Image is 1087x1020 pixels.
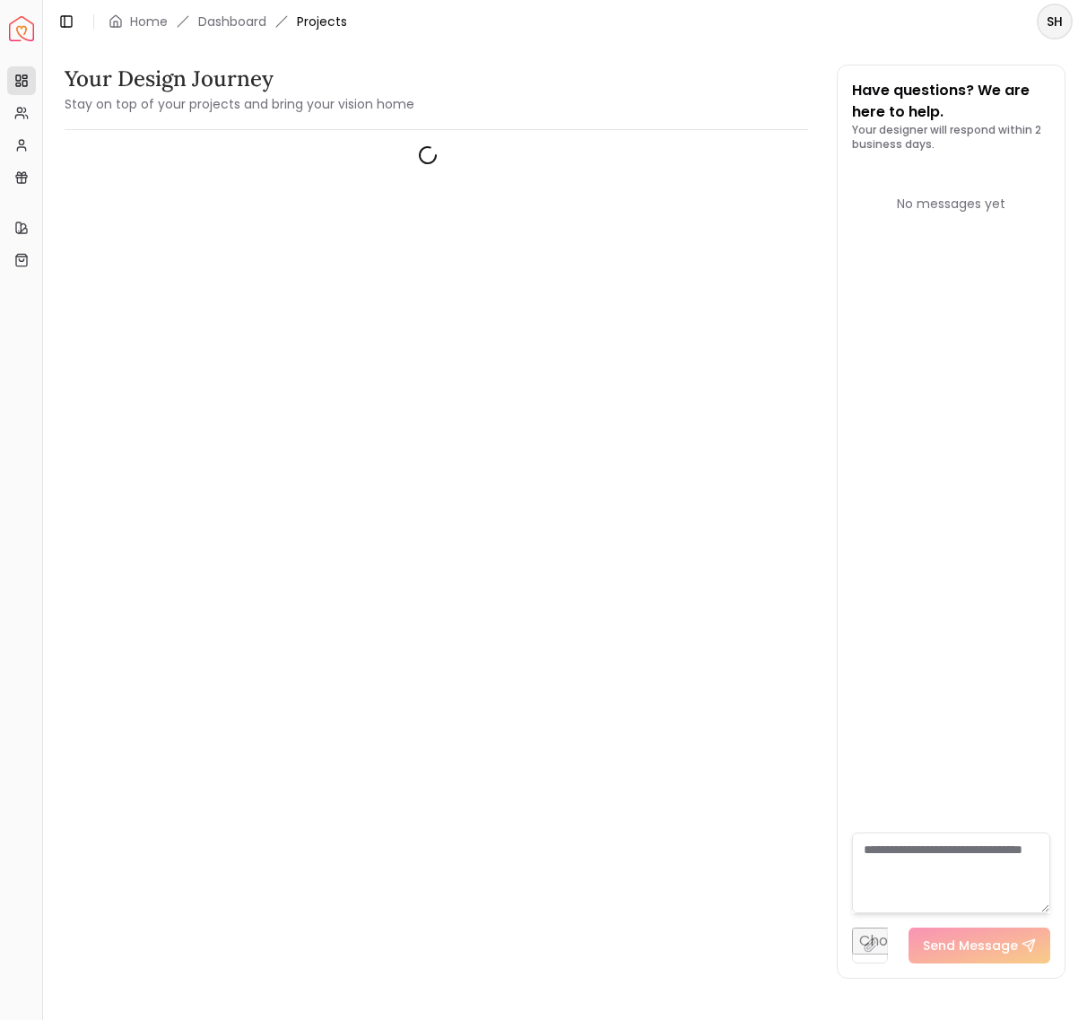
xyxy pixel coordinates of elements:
[9,16,34,41] img: Spacejoy Logo
[130,13,168,31] a: Home
[198,13,266,31] a: Dashboard
[852,195,1050,213] div: No messages yet
[65,65,414,93] h3: Your Design Journey
[852,80,1050,123] p: Have questions? We are here to help.
[65,95,414,113] small: Stay on top of your projects and bring your vision home
[852,123,1050,152] p: Your designer will respond within 2 business days.
[109,13,347,31] nav: breadcrumb
[297,13,347,31] span: Projects
[9,16,34,41] a: Spacejoy
[1039,5,1071,38] span: SH
[1037,4,1073,39] button: SH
